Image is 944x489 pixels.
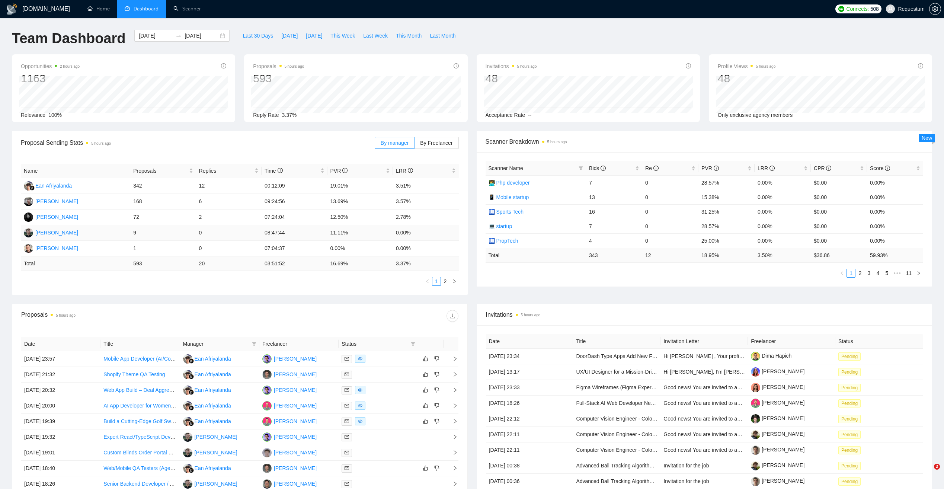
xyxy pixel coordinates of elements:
span: to [176,33,182,39]
span: info-circle [885,166,890,171]
span: left [425,279,430,284]
img: c1eXUdwHc_WaOcbpPFtMJupqop6zdMumv1o7qBBEoYRQ7Y2b-PMuosOa1Pnj0gGm9V [751,399,760,408]
a: [PERSON_NAME] [751,431,804,437]
a: 2 [441,277,449,285]
span: dislike [434,418,439,424]
div: [PERSON_NAME] [274,464,317,472]
a: 3 [865,269,873,277]
div: [PERSON_NAME] [274,370,317,378]
span: Pending [838,352,861,361]
a: Pending [838,478,864,484]
td: 7 [586,175,642,190]
div: [PERSON_NAME] [274,448,317,457]
a: 💻 startup [489,223,512,229]
span: dislike [434,387,439,393]
img: AS [24,228,33,237]
img: c13_W7EwNRmY6r3PpOF4fSbnGeZfmmxjMAXFu4hJ2fE6zyjFsKva-mNce01Y8VkI2w [751,430,760,439]
img: c1JrBMKs4n6n1XTwr9Ch9l6Wx8P0d_I_SvDLcO1YUT561ZyDL7tww5njnySs8rLO2E [751,477,760,486]
span: Time [265,168,282,174]
a: Web App Build – Deal Aggregation & Notifications (quotes only) [103,387,250,393]
span: Bids [589,165,606,171]
span: [DATE] [281,32,298,40]
span: user [888,6,893,12]
span: dislike [434,371,439,377]
button: like [421,370,430,379]
time: 5 hours ago [91,141,111,146]
time: 5 hours ago [547,140,567,144]
a: Figma Wireframes (Figma Expert Needed) [576,384,674,390]
a: [PERSON_NAME] [751,462,804,468]
span: info-circle [826,166,831,171]
span: filter [577,163,585,174]
a: Computer Vision Engineer - Color Analysis & Pattern Recognition [576,416,726,422]
span: dislike [434,403,439,409]
a: RK[PERSON_NAME] [24,245,78,251]
a: Pending [838,400,864,406]
a: Advanced Ball Tracking Algorithm for Tennis Video Analysis [576,463,713,469]
button: Last Month [426,30,460,42]
span: mail [345,419,349,424]
span: info-circle [601,166,606,171]
img: AS [183,432,192,442]
span: info-circle [408,168,413,173]
span: Pending [838,399,861,407]
span: swap-right [176,33,182,39]
img: VL [24,197,33,206]
div: [PERSON_NAME] [195,448,237,457]
a: Pending [838,431,864,437]
span: This Month [396,32,422,40]
a: Pending [838,447,864,453]
img: DB [262,401,272,410]
a: searchScanner [173,6,201,12]
li: 2 [441,277,450,286]
button: like [421,401,430,410]
span: PVR [330,168,348,174]
span: LRR [396,168,413,174]
img: c12dXCVsaEt05u4M2pOvboy_yaT3A6EMjjPPc8ccitA5K067br3rc8xPLgzNl-zjhw [751,414,760,424]
li: Next 5 Pages [891,269,903,278]
a: MP[PERSON_NAME] [262,387,317,393]
span: right [916,271,921,275]
span: dislike [434,356,439,362]
span: info-circle [686,63,691,68]
span: mail [345,450,349,455]
img: AK [262,479,272,489]
td: 0 [642,175,698,190]
img: AS [183,448,192,457]
td: 3.51% [393,178,459,194]
a: AS[PERSON_NAME] [183,449,237,455]
div: [PERSON_NAME] [35,213,78,221]
div: 1163 [21,71,80,86]
input: End date [185,32,218,40]
time: 5 hours ago [517,64,537,68]
span: like [423,465,428,471]
span: Last Week [363,32,388,40]
img: MP [262,354,272,364]
button: right [914,269,923,278]
span: Relevance [21,112,45,118]
span: Profile Views [718,62,776,71]
button: dislike [432,464,441,473]
img: EA [183,417,192,426]
div: [PERSON_NAME] [274,386,317,394]
span: ••• [891,269,903,278]
span: By Freelancer [420,140,452,146]
span: Replies [199,167,253,175]
span: 100% [48,112,62,118]
span: [DATE] [306,32,322,40]
button: [DATE] [277,30,302,42]
span: Scanner Breakdown [486,137,924,146]
a: 1 [432,277,441,285]
td: 00:12:09 [262,178,327,194]
span: Only exclusive agency members [718,112,793,118]
div: 48 [718,71,776,86]
a: setting [929,6,941,12]
button: like [421,464,430,473]
li: Next Page [450,277,459,286]
a: [PERSON_NAME] [751,478,804,484]
img: DK [262,448,272,457]
span: Invitations [486,62,537,71]
span: like [423,418,428,424]
button: like [421,354,430,363]
a: EAEan Afriyalanda [183,465,231,471]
